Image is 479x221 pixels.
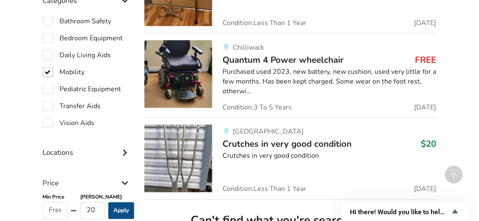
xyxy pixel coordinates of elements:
div: Locations [43,131,131,162]
span: Hi there! Would you like to help us improve AssistList? [350,208,450,216]
input: $ [80,202,105,219]
a: mobility-quantum 4 power wheelchairChilliwackQuantum 4 Power wheelchairFREEPurchased used 2023, n... [144,33,436,117]
span: [DATE] [414,186,437,193]
h3: $20 [421,139,437,150]
label: Pediatric Equipment [43,84,121,94]
span: Quantum 4 Power wheelchair [223,54,344,66]
input: Free [43,202,68,219]
h3: FREE [415,54,437,65]
span: [DATE] [414,20,437,26]
label: Daily Living Aids [43,50,111,60]
div: Price [43,162,131,192]
label: Vision Aids [43,118,95,128]
label: Mobility [43,67,85,77]
img: mobility-crutches in very good condition [144,125,212,193]
span: Condition: 3 To 5 Years [223,104,292,111]
span: Condition: Less Than 1 Year [223,20,306,26]
div: Purchased used 2023, new battery, new cushion, used very little for a few months. Has been kept c... [223,67,436,96]
a: mobility-crutches in very good condition [GEOGRAPHIC_DATA]Crutches in very good condition$20Crutc... [144,117,436,199]
button: Show survey - Hi there! Would you like to help us improve AssistList? [350,207,460,217]
label: Bedroom Equipment [43,33,123,43]
span: [GEOGRAPHIC_DATA] [233,127,304,137]
label: Bathroom Safety [43,16,112,26]
button: Apply [108,202,134,219]
span: Chilliwack [233,43,264,52]
span: Condition: Less Than 1 Year [223,186,306,193]
div: Crutches in very good condition [223,151,436,161]
label: Transfer Aids [43,101,101,111]
span: Crutches in very good condition [223,138,352,150]
span: [DATE] [414,104,437,111]
b: [PERSON_NAME] [80,194,122,201]
img: mobility-quantum 4 power wheelchair [144,40,212,108]
b: Min Price [43,194,65,201]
